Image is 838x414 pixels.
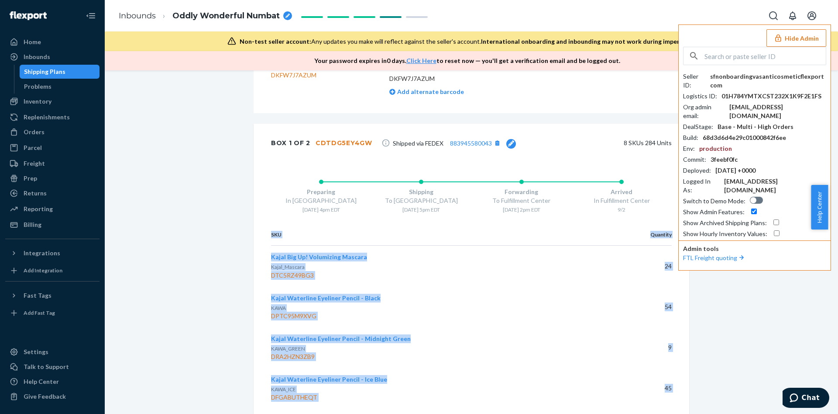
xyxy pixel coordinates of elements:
div: Env : [683,144,695,153]
div: Orders [24,128,45,136]
button: Open account menu [803,7,821,24]
div: Add Fast Tag [24,309,55,317]
div: Inbounds [24,52,50,61]
span: International onboarding and inbounding may not work during impersonation. [481,38,707,45]
div: Build : [683,133,698,142]
td: 9 [607,327,672,368]
p: Your password expires in 0 days . to reset now — you'll get a verification email and be logged out. [314,56,620,65]
a: Problems [20,80,100,94]
div: Fast Tags [24,291,52,300]
button: Help Center [811,185,828,230]
a: FTL Freight quoting [683,254,746,261]
a: Click Here [406,57,436,64]
p: Admin tools [683,244,826,253]
button: [object Object] [492,137,503,149]
div: Show Admin Features : [683,208,745,216]
a: Reporting [5,202,100,216]
a: 883945580043 [450,139,492,147]
div: 8 SKUs 284 Units [529,134,672,152]
a: Home [5,35,100,49]
span: Non-test seller account: [240,38,311,45]
a: Replenishments [5,110,100,124]
button: Fast Tags [5,289,100,303]
a: Inventory [5,94,100,108]
img: Flexport logo [10,11,47,20]
button: Kajal Big Up! Volumizing Mascara [271,253,367,261]
td: 54 [607,287,672,327]
div: [DATE] 4pm EDT [271,206,371,213]
span: KAWA [271,305,286,311]
div: Replenishments [24,113,70,122]
div: CDTDG5EY4GW [316,139,372,147]
span: Kajal_Mascara [271,264,305,270]
div: Deployed : [683,166,711,175]
a: Settings [5,345,100,359]
span: KAWA_GREEN [271,345,305,352]
div: Base - Multi - High Orders [718,122,793,131]
div: Prep [24,174,37,183]
div: Show Hourly Inventory Values : [683,230,767,238]
div: production [699,144,732,153]
div: In Fulfillment Center [572,196,672,205]
div: Commit : [683,155,706,164]
div: Forwarding [471,188,572,196]
div: Give Feedback [24,392,66,401]
div: Any updates you make will reflect against the seller's account. [240,37,707,46]
div: DTC5RZ49BG3 [271,271,600,280]
div: [EMAIL_ADDRESS][DOMAIN_NAME] [729,103,826,120]
button: Kajal Waterline Eyeliner Pencil - Black [271,294,381,303]
div: Freight [24,159,45,168]
th: Quantity [607,224,672,246]
span: KAWA_ICE [271,386,296,393]
ol: breadcrumbs [112,3,299,29]
span: Kajal Waterline Eyeliner Pencil - Midnight Green [271,335,411,342]
button: Give Feedback [5,390,100,404]
a: Returns [5,186,100,200]
div: Shipping Plans [24,67,65,76]
div: Inventory [24,97,52,106]
a: Prep [5,171,100,185]
div: Integrations [24,249,60,257]
button: Talk to Support [5,360,100,374]
a: Freight [5,157,100,170]
div: Parcel [24,143,42,152]
span: Kajal Big Up! Volumizing Mascara [271,253,367,261]
div: 68d3d6d4e29c01000842f6ee [703,133,786,142]
div: Logistics ID : [683,92,717,101]
a: Add Integration [5,264,100,278]
div: DRA2HZN3ZB9 [271,352,600,361]
div: Box 1 of 2 [271,134,372,152]
div: Talk to Support [24,362,69,371]
div: Home [24,38,41,46]
button: Kajal Waterline Eyeliner Pencil - Ice Blue [271,375,387,384]
div: Org admin email : [683,103,725,120]
button: Open Search Box [765,7,782,24]
div: Shipping [371,188,472,196]
div: Logged In As : [683,177,720,195]
div: [DATE] 2pm EDT [471,206,572,213]
div: 9/2 [572,206,672,213]
div: Help Center [24,377,59,386]
a: Inbounds [119,11,156,21]
a: Inbounds [5,50,100,64]
div: Settings [24,348,48,356]
div: Billing [24,220,41,229]
iframe: Opens a widget where you can chat to one of our agents [783,388,829,410]
span: Kajal Waterline Eyeliner Pencil - Black [271,294,381,302]
div: Reporting [24,205,53,213]
p: DKFW7J7AZUM [389,74,487,83]
div: 01H784YMTXCST232X1K9F2E1FS [721,92,821,101]
div: 3feebf0fc [711,155,738,164]
div: DealStage : [683,122,713,131]
td: 45 [607,368,672,409]
span: Shipped via FEDEX [393,137,516,149]
a: Parcel [5,141,100,155]
a: Help Center [5,375,100,389]
a: Shipping Plans [20,65,100,79]
button: Integrations [5,246,100,260]
div: sfnonboardingvasanticosmeticflexportcom [710,72,826,90]
div: Seller ID : [683,72,706,90]
div: Returns [24,189,47,198]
